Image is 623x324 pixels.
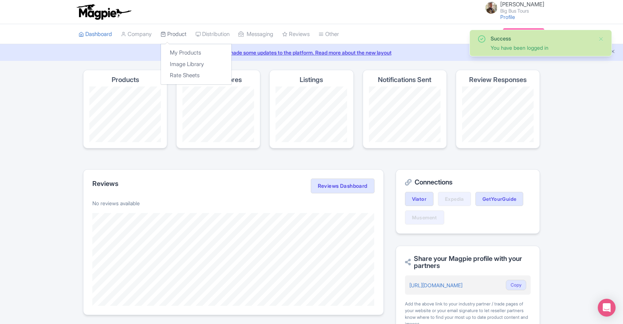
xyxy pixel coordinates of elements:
[500,14,515,20] a: Profile
[378,76,431,84] h4: Notifications Sent
[409,282,462,288] a: [URL][DOMAIN_NAME]
[92,180,118,187] h2: Reviews
[121,24,152,45] a: Company
[405,255,531,270] h2: Share your Magpie profile with your partners
[311,179,375,193] a: Reviews Dashboard
[75,4,132,20] img: logo-ab69f6fb50320c5b225c76a69d11143b.png
[481,1,544,13] a: [PERSON_NAME] Big Bus Tours
[112,76,139,84] h4: Products
[598,35,604,43] button: Close
[92,199,375,207] p: No reviews available
[491,35,592,42] div: Success
[195,24,230,45] a: Distribution
[500,9,544,13] small: Big Bus Tours
[161,47,231,59] a: My Products
[438,192,471,206] a: Expedia
[469,76,527,84] h4: Review Responses
[300,76,323,84] h4: Listings
[161,59,231,70] a: Image Library
[161,24,187,45] a: Product
[475,192,524,206] a: GetYourGuide
[4,49,619,56] a: We made some updates to the platform. Read more about the new layout
[610,48,616,56] button: Close announcement
[405,210,444,225] a: Musement
[161,70,231,81] a: Rate Sheets
[500,1,544,8] span: [PERSON_NAME]
[506,280,526,290] button: Copy
[485,2,497,14] img: ft7zigi60redcfov4fja.jpg
[319,24,339,45] a: Other
[79,24,112,45] a: Dashboard
[598,299,616,317] div: Open Intercom Messenger
[405,192,434,206] a: Viator
[238,24,273,45] a: Messaging
[503,28,544,39] a: Subscription
[282,24,310,45] a: Reviews
[405,179,531,186] h2: Connections
[491,44,592,52] div: You have been logged in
